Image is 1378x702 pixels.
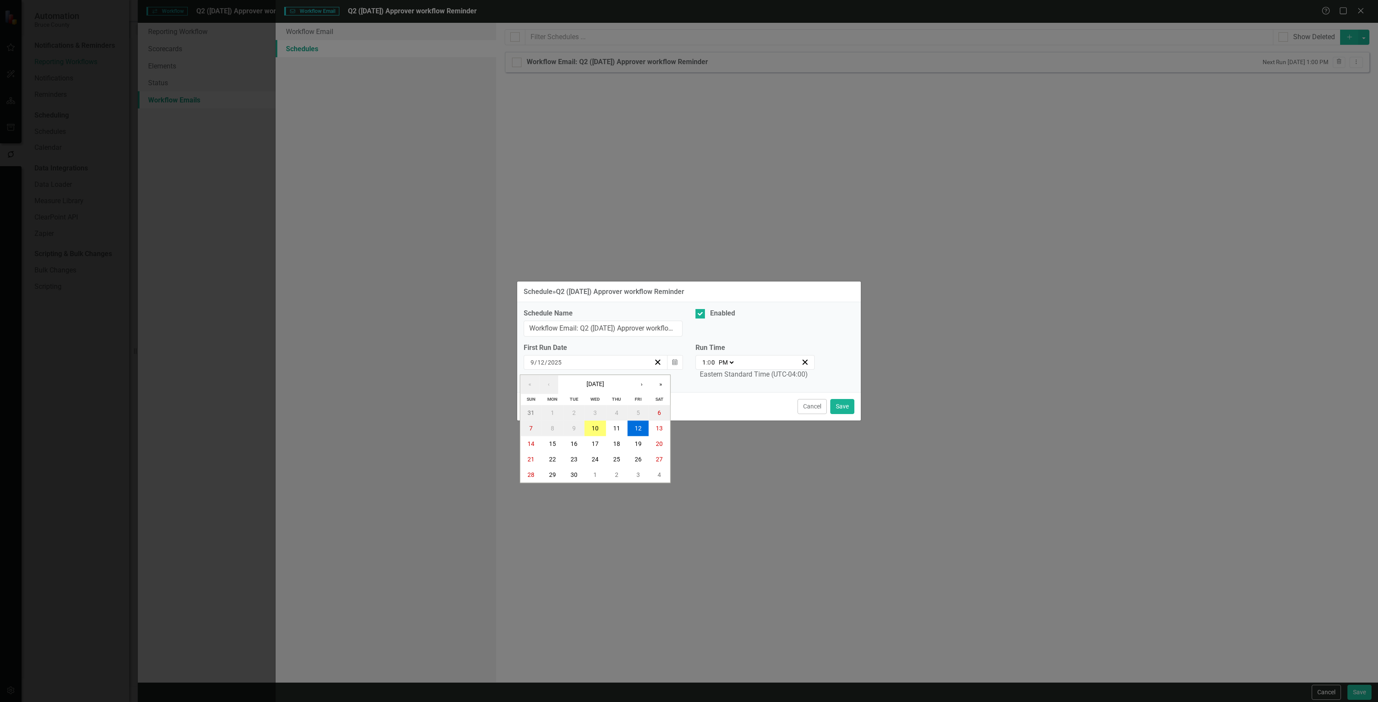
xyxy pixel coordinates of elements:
[563,405,585,421] button: September 2, 2025
[632,375,651,394] button: ›
[710,309,735,319] div: Enabled
[593,409,597,416] abbr: September 3, 2025
[542,436,563,452] button: September 15, 2025
[571,440,577,447] abbr: September 16, 2025
[563,436,585,452] button: September 16, 2025
[606,436,627,452] button: September 18, 2025
[636,409,640,416] abbr: September 5, 2025
[549,440,556,447] abbr: September 15, 2025
[549,471,556,478] abbr: September 29, 2025
[584,421,606,436] button: September 10, 2025
[613,456,620,463] abbr: September 25, 2025
[524,343,683,353] div: First Run Date
[563,467,585,482] button: September 30, 2025
[570,396,578,402] abbr: Tuesday
[528,409,534,416] abbr: August 31, 2025
[651,375,670,394] button: »
[649,452,670,467] button: September 27, 2025
[658,409,661,416] abbr: September 6, 2025
[658,471,661,478] abbr: October 4, 2025
[528,440,534,447] abbr: September 14, 2025
[606,405,627,421] button: September 4, 2025
[563,452,585,467] button: September 23, 2025
[563,421,585,436] button: September 9, 2025
[529,425,533,432] abbr: September 7, 2025
[615,471,618,478] abbr: October 2, 2025
[524,288,684,296] div: Schedule » Q2 ([DATE]) Approver workflow Reminder
[627,452,649,467] button: September 26, 2025
[587,380,604,387] span: [DATE]
[528,471,534,478] abbr: September 28, 2025
[636,471,640,478] abbr: October 3, 2025
[635,456,642,463] abbr: September 26, 2025
[612,396,621,402] abbr: Thursday
[649,467,670,482] button: October 4, 2025
[627,436,649,452] button: September 19, 2025
[524,309,683,319] label: Schedule Name
[649,405,670,421] button: September 6, 2025
[584,467,606,482] button: October 1, 2025
[700,370,808,380] div: Eastern Standard Time (UTC-04:00)
[539,375,558,394] button: ‹
[590,396,600,402] abbr: Wednesday
[613,440,620,447] abbr: September 18, 2025
[530,358,534,367] input: mm
[635,396,642,402] abbr: Friday
[592,456,599,463] abbr: September 24, 2025
[708,358,715,367] input: --
[527,396,535,402] abbr: Sunday
[702,358,706,367] input: --
[695,343,815,353] label: Run Time
[593,471,597,478] abbr: October 1, 2025
[649,421,670,436] button: September 13, 2025
[830,399,854,414] button: Save
[551,409,554,416] abbr: September 1, 2025
[542,467,563,482] button: September 29, 2025
[592,425,599,432] abbr: September 10, 2025
[635,425,642,432] abbr: September 12, 2025
[547,358,562,367] input: yyyy
[542,421,563,436] button: September 8, 2025
[592,440,599,447] abbr: September 17, 2025
[627,467,649,482] button: October 3, 2025
[656,425,663,432] abbr: September 13, 2025
[572,409,576,416] abbr: September 2, 2025
[615,409,618,416] abbr: September 4, 2025
[635,440,642,447] abbr: September 19, 2025
[571,456,577,463] abbr: September 23, 2025
[584,436,606,452] button: September 17, 2025
[613,425,620,432] abbr: September 11, 2025
[584,452,606,467] button: September 24, 2025
[572,425,576,432] abbr: September 9, 2025
[558,375,632,394] button: [DATE]
[606,467,627,482] button: October 2, 2025
[545,359,547,366] span: /
[655,396,664,402] abbr: Saturday
[649,436,670,452] button: September 20, 2025
[798,399,827,414] button: Cancel
[534,359,537,366] span: /
[520,421,542,436] button: September 7, 2025
[547,396,557,402] abbr: Monday
[520,405,542,421] button: August 31, 2025
[520,467,542,482] button: September 28, 2025
[520,452,542,467] button: September 21, 2025
[542,452,563,467] button: September 22, 2025
[549,456,556,463] abbr: September 22, 2025
[627,421,649,436] button: September 12, 2025
[528,456,534,463] abbr: September 21, 2025
[656,440,663,447] abbr: September 20, 2025
[551,425,554,432] abbr: September 8, 2025
[542,405,563,421] button: September 1, 2025
[706,359,708,366] span: :
[606,421,627,436] button: September 11, 2025
[524,321,683,337] input: Schedule Name
[606,452,627,467] button: September 25, 2025
[656,456,663,463] abbr: September 27, 2025
[520,436,542,452] button: September 14, 2025
[537,358,545,367] input: dd
[571,471,577,478] abbr: September 30, 2025
[584,405,606,421] button: September 3, 2025
[520,375,539,394] button: «
[627,405,649,421] button: September 5, 2025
